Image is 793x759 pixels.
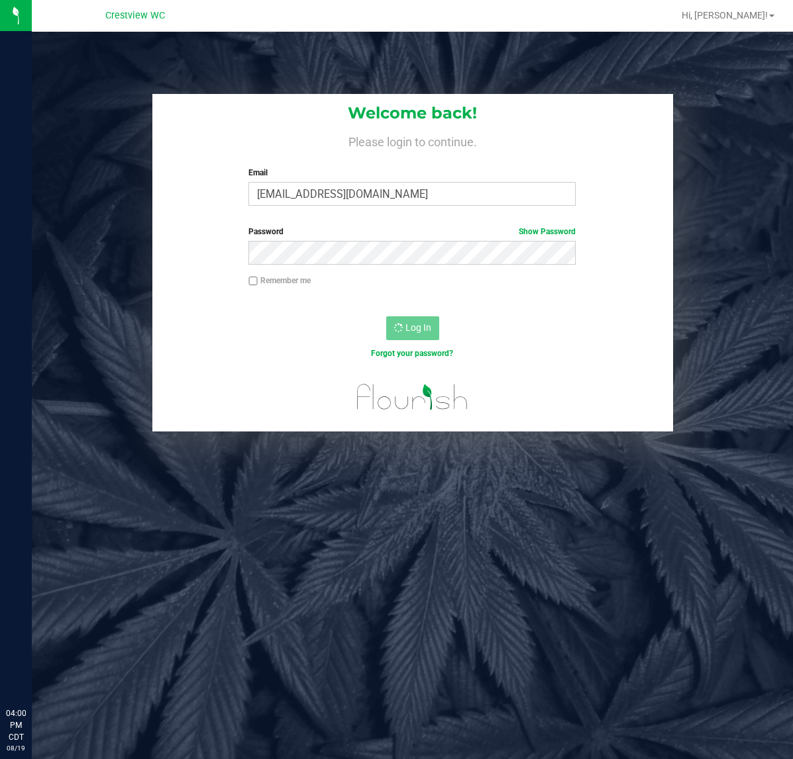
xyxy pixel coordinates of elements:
[519,227,576,236] a: Show Password
[6,707,26,743] p: 04:00 PM CDT
[152,105,673,122] h1: Welcome back!
[405,322,431,333] span: Log In
[248,277,258,286] input: Remember me
[248,275,311,287] label: Remember me
[152,132,673,148] h4: Please login to continue.
[248,227,284,236] span: Password
[386,316,439,340] button: Log In
[248,167,576,179] label: Email
[347,373,478,421] img: flourish_logo.svg
[105,10,165,21] span: Crestview WC
[371,349,453,358] a: Forgot your password?
[6,743,26,753] p: 08/19
[682,10,768,21] span: Hi, [PERSON_NAME]!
